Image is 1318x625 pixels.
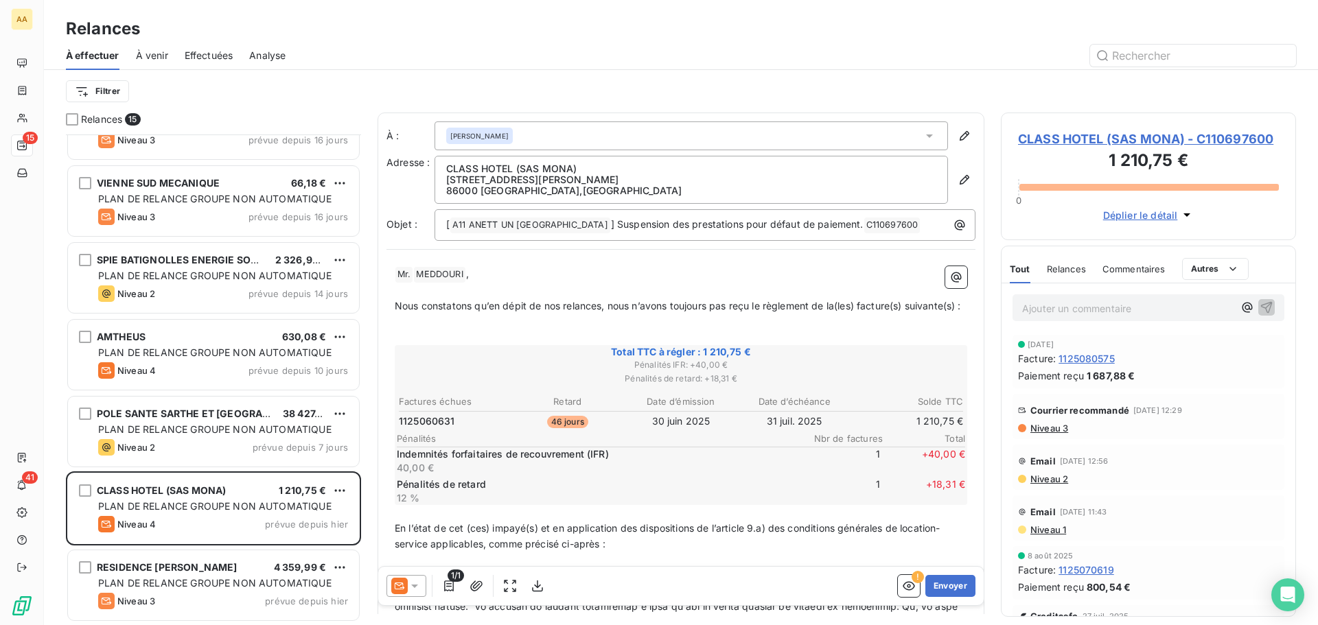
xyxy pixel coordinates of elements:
span: Nbr de factures [800,433,883,444]
span: 1 210,75 € [279,484,327,496]
span: 1/1 [448,569,464,582]
span: Paiement reçu [1018,580,1084,594]
span: CLASS HOTEL (SAS MONA) - C110697600 [1018,130,1279,148]
span: ] Suspension des prestations pour défaut de paiement. [611,218,864,230]
h3: 1 210,75 € [1018,148,1279,176]
span: prévue depuis 16 jours [248,134,348,145]
span: 1 687,88 € [1087,368,1135,383]
span: + 40,00 € [883,447,965,475]
span: POLE SANTE SARTHE ET [GEOGRAPHIC_DATA] [97,408,319,419]
p: 12 % [397,491,795,505]
p: 86000 [GEOGRAPHIC_DATA] , [GEOGRAPHIC_DATA] [446,185,936,196]
th: Retard [511,394,623,409]
span: Niveau 4 [117,519,156,530]
span: SPIE BATIGNOLLES ENERGIE SOPAC [97,254,270,266]
span: MEDDOURI [414,267,465,283]
span: Analyse [249,49,286,62]
span: prévue depuis hier [265,595,348,606]
div: AA [11,8,33,30]
span: Nous constatons qu’en dépit de nos relances, nous n’avons toujours pas reçu le règlement de la(le... [395,300,961,311]
td: 1 210,75 € [852,414,964,429]
span: 15 [23,132,38,144]
span: Niveau 1 [1029,524,1066,535]
span: À venir [136,49,168,62]
input: Rechercher [1090,45,1296,67]
span: Objet : [386,218,417,230]
span: Total [883,433,965,444]
span: Tout [1010,263,1030,274]
span: 800,54 € [1087,580,1131,594]
p: 40,00 € [397,461,795,475]
button: Autres [1182,258,1249,280]
span: Niveau 3 [117,211,155,222]
span: Niveau 2 [117,288,155,299]
span: prévue depuis hier [265,519,348,530]
button: Envoyer [925,575,975,597]
h3: Relances [66,16,140,41]
span: [DATE] 11:43 [1060,508,1107,516]
span: Niveau 4 [117,365,156,376]
span: + 18,31 € [883,477,965,505]
span: Email [1030,506,1056,517]
span: 41 [22,471,38,484]
span: 15 [125,113,140,126]
span: Niveau 3 [117,134,155,145]
th: Solde TTC [852,394,964,409]
span: [DATE] 12:29 [1133,406,1182,414]
button: Déplier le détail [1099,207,1199,223]
span: Commentaires [1102,263,1166,274]
div: grid [66,134,361,625]
span: Facture : [1018,351,1056,366]
span: [DATE] [1028,340,1054,349]
span: 46 jours [547,416,588,428]
span: 66,18 € [291,177,326,189]
span: 1125060631 [399,414,455,428]
span: Pénalités [397,433,800,444]
span: RESIDENCE [PERSON_NAME] [97,561,237,573]
span: 2 326,99 € [275,254,328,266]
span: prévue depuis 14 jours [248,288,348,299]
span: À effectuer [66,49,119,62]
span: PLAN DE RELANCE GROUPE NON AUTOMATIQUE [98,577,332,589]
span: prévue depuis 10 jours [248,365,348,376]
span: 630,08 € [282,331,326,342]
p: Pénalités de retard [397,477,795,491]
th: Factures échues [398,394,510,409]
span: Mr. [395,267,413,283]
span: Niveau 3 [1029,423,1068,434]
span: Relances [1047,263,1086,274]
p: Indemnités forfaitaires de recouvrement (IFR) [397,447,795,461]
span: C110697600 [864,217,921,233]
label: À : [386,129,435,143]
span: 1 [798,477,880,505]
span: VIENNE SUD MECANIQUE [97,177,220,189]
span: Email [1030,456,1056,467]
span: Facture : [1018,563,1056,577]
td: 30 juin 2025 [625,414,737,429]
span: Effectuées [185,49,233,62]
span: Paiement reçu [1018,368,1084,383]
span: prévue depuis 16 jours [248,211,348,222]
span: 0 [1016,195,1021,206]
span: 4 359,99 € [274,561,327,573]
span: Creditsafe [1030,611,1078,622]
span: prévue depuis 7 jours [253,442,348,453]
span: Courrier recommandé [1030,405,1129,416]
span: Relances [81,113,122,126]
span: , [466,268,469,279]
span: Niveau 2 [1029,473,1068,484]
img: Logo LeanPay [11,595,33,617]
span: PLAN DE RELANCE GROUPE NON AUTOMATIQUE [98,423,332,435]
span: 27 juil. 2025 [1083,612,1129,620]
span: 1 [798,447,880,475]
span: PLAN DE RELANCE GROUPE NON AUTOMATIQUE [98,346,332,358]
span: En l’état de cet (ces) impayé(s) et en application des dispositions de l’article 9.a) des conditi... [395,522,940,550]
span: [PERSON_NAME] [450,131,509,141]
span: [ [446,218,450,230]
span: PLAN DE RELANCE GROUPE NON AUTOMATIQUE [98,270,332,281]
span: Niveau 3 [117,595,155,606]
div: Open Intercom Messenger [1271,578,1304,611]
p: CLASS HOTEL (SAS MONA) [446,163,936,174]
span: Pénalités de retard : + 18,31 € [397,373,965,385]
span: Pénalités IFR : + 40,00 € [397,359,965,371]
